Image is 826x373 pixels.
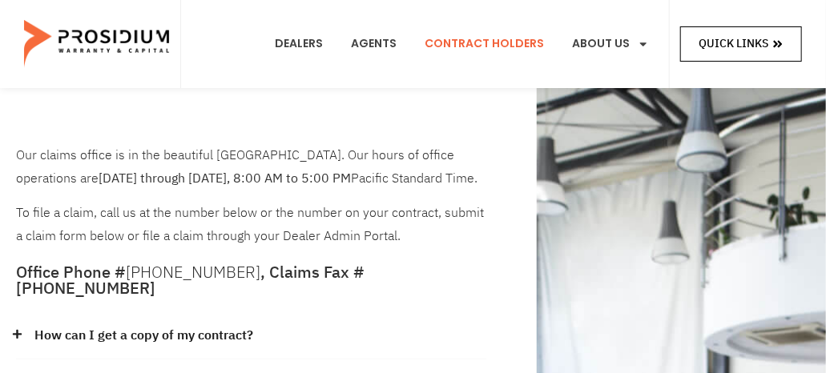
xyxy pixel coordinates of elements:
[699,34,768,54] span: Quick Links
[16,144,486,191] p: Our claims office is in the beautiful [GEOGRAPHIC_DATA]. Our hours of office operations are Pacif...
[339,14,409,74] a: Agents
[680,26,802,61] a: Quick Links
[16,264,486,296] h5: Office Phone # , Claims Fax # [PHONE_NUMBER]
[34,324,253,347] a: How can I get a copy of my contract?
[263,14,335,74] a: Dealers
[560,14,661,74] a: About Us
[16,144,486,248] div: To file a claim, call us at the number below or the number on your contract, submit a claim form ...
[16,312,486,360] div: How can I get a copy of my contract?
[413,14,556,74] a: Contract Holders
[99,169,351,188] b: [DATE] through [DATE], 8:00 AM to 5:00 PM
[126,260,260,284] a: [PHONE_NUMBER]
[263,14,661,74] nav: Menu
